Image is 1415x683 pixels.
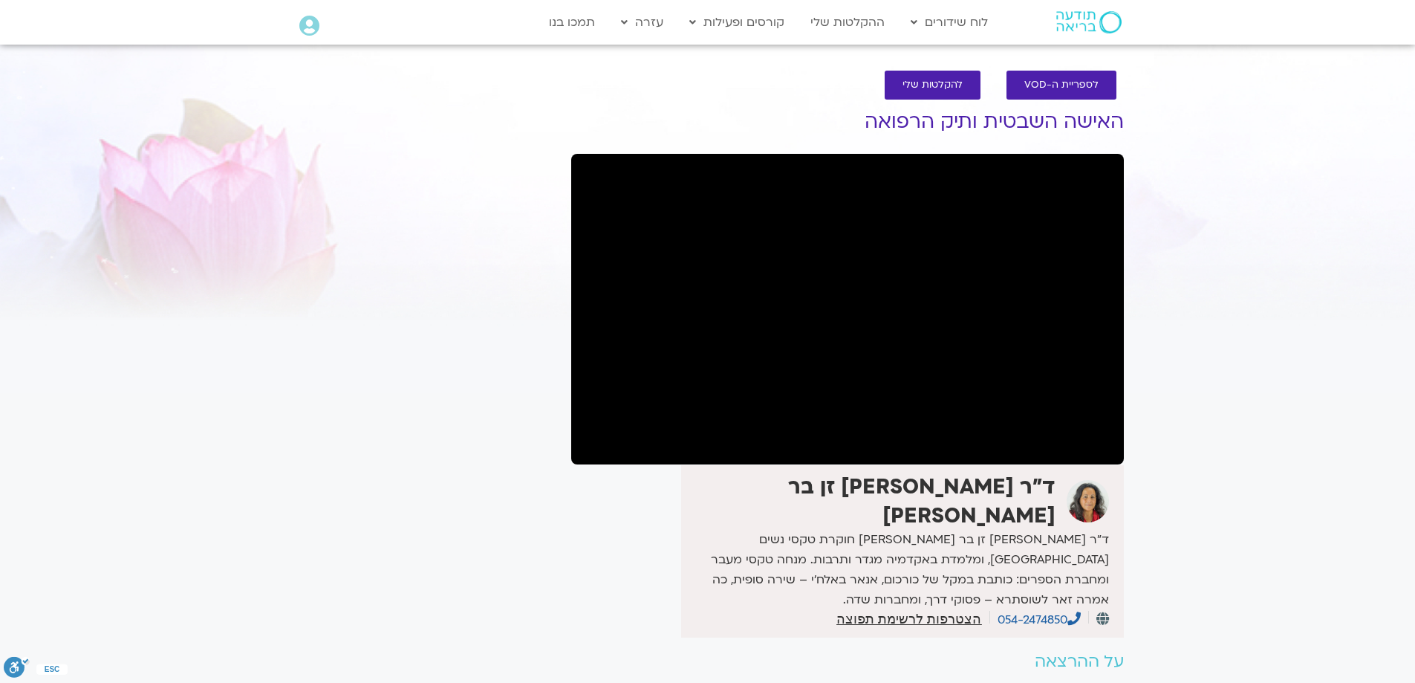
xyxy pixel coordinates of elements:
a: עזרה [614,8,671,36]
a: הצטרפות לרשימת תפוצה [836,612,981,626]
a: לספריית ה-VOD [1006,71,1116,100]
span: להקלטות שלי [902,80,963,91]
a: 054-2474850 [998,612,1081,628]
a: לוח שידורים [903,8,995,36]
a: תמכו בנו [541,8,602,36]
img: תודעה בריאה [1056,11,1122,33]
a: קורסים ופעילות [682,8,792,36]
img: ד״ר צילה זן בר צור [1067,480,1109,522]
a: להקלטות שלי [885,71,980,100]
h2: על ההרצאה [571,653,1124,671]
p: ד”ר [PERSON_NAME] זן בר [PERSON_NAME] חוקרת טקסי נשים [GEOGRAPHIC_DATA], ומלמדת באקדמיה מגדר ותרב... [685,530,1108,610]
strong: ד״ר [PERSON_NAME] זן בר [PERSON_NAME] [788,473,1055,529]
a: ההקלטות שלי [803,8,892,36]
span: לספריית ה-VOD [1024,80,1099,91]
h1: האישה השבטית ותיק הרפואה [571,111,1124,133]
